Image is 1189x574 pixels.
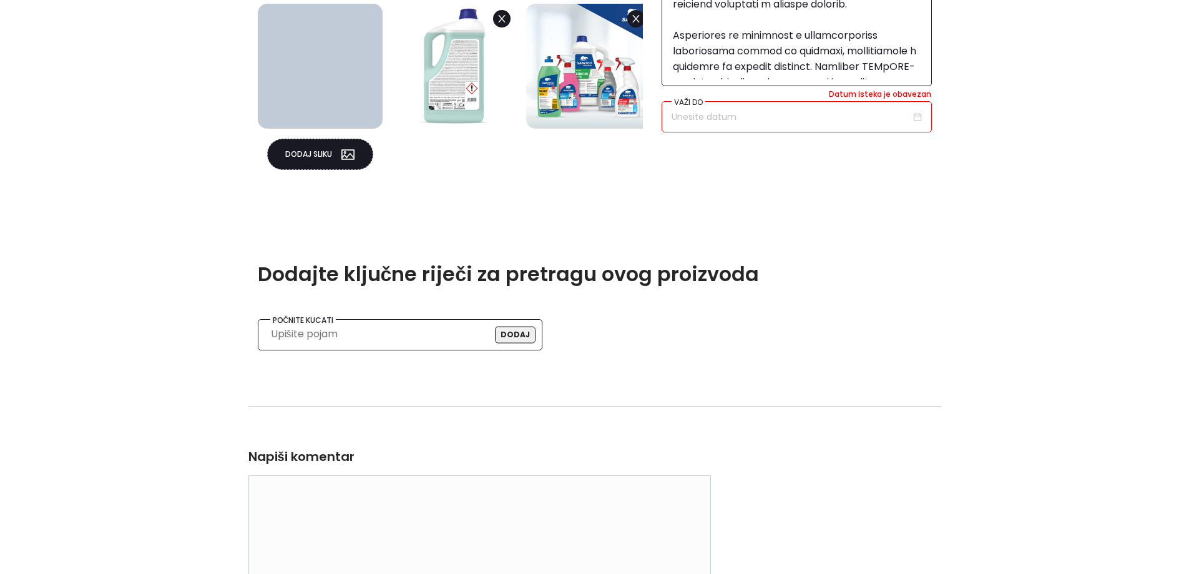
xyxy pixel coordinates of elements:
[627,10,645,27] span: close
[258,262,941,286] h3: Dodajte ključne riječi za pretragu ovog proizvoda
[248,447,941,466] h5: Napiši komentar
[270,316,336,325] h5: Počnite kucati
[392,4,517,129] img: Product/Demand/Service
[672,110,911,124] input: Unesite datum
[526,4,651,129] img: Product/Demand/Service
[672,98,705,107] h5: Važi do
[267,139,373,170] button: Dodaj slikupicture
[829,90,931,99] h6: Datum isteka je obavezan
[493,10,511,27] span: close
[495,327,536,344] button: Dodaj
[258,4,383,129] img: Add img
[332,148,355,161] span: picture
